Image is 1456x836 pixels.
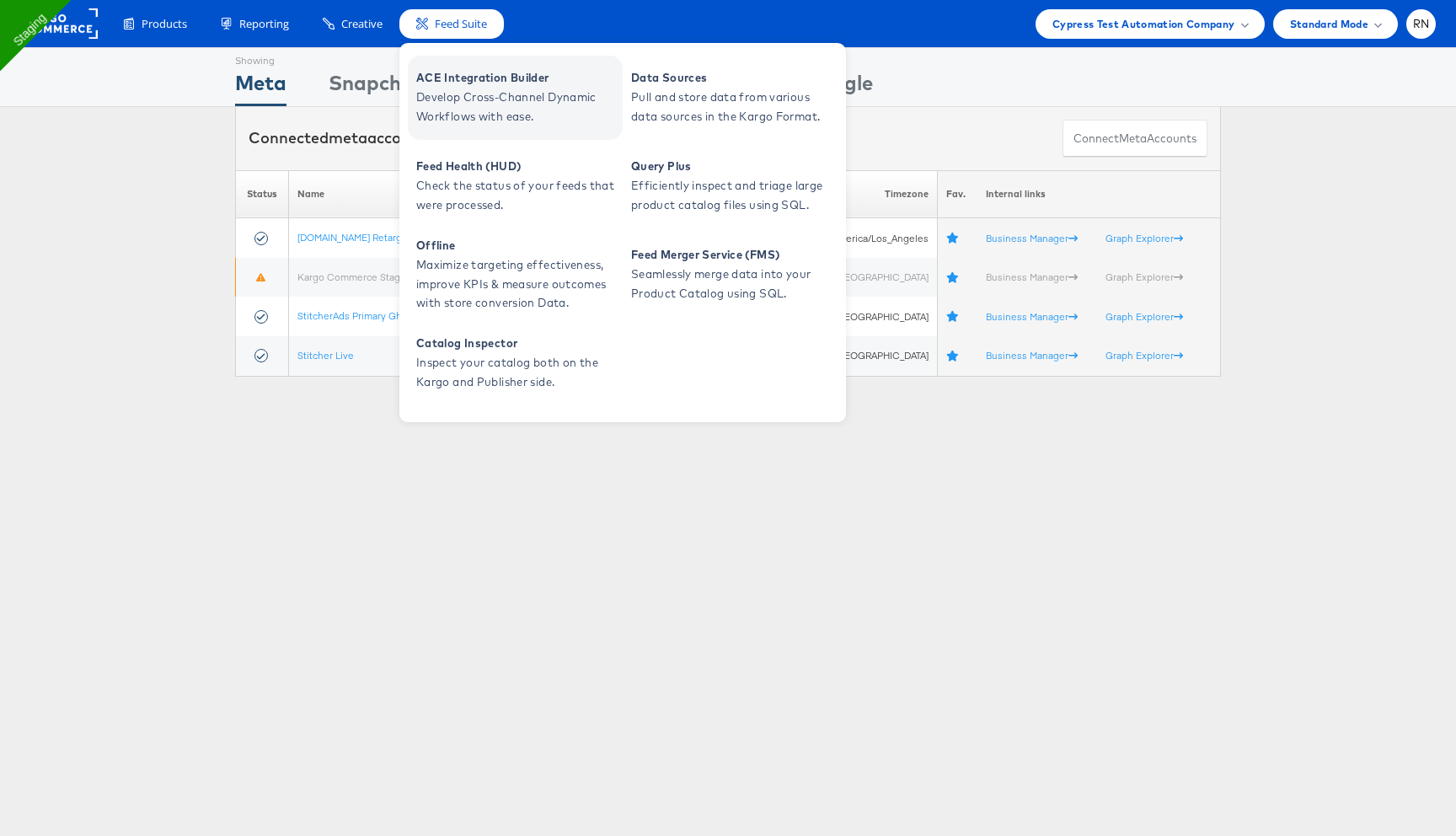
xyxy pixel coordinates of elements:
a: Kargo Commerce Staging Sandbox [297,271,457,283]
span: Efficiently inspect and triage large product catalog files using SQL. [631,176,833,215]
div: Snapchat [329,68,423,106]
th: Name [288,170,527,218]
a: Feed Merger Service (FMS) Seamlessly merge data into your Product Catalog using SQL. [623,233,838,317]
a: Offline Maximize targeting effectiveness, improve KPIs & measure outcomes with store conversion D... [408,233,623,317]
span: Feed Health (HUD) [416,157,618,176]
span: Query Plus [631,157,833,176]
span: Cypress Test Automation Company [1052,15,1235,33]
a: Graph Explorer [1105,310,1183,323]
span: Seamlessly merge data into your Product Catalog using SQL. [631,265,833,303]
span: RN [1413,19,1430,29]
span: Feed Suite [435,16,487,32]
div: Meta [235,68,286,106]
a: ACE Integration Builder Develop Cross-Channel Dynamic Workflows with ease. [408,56,623,140]
a: Query Plus Efficiently inspect and triage large product catalog files using SQL. [623,144,838,228]
a: Graph Explorer [1105,271,1183,283]
a: StitcherAds Primary Ghost Account [297,309,456,322]
a: Business Manager [986,232,1078,244]
span: meta [329,128,367,147]
a: Feed Health (HUD) Check the status of your feeds that were processed. [408,144,623,228]
span: Develop Cross-Channel Dynamic Workflows with ease. [416,88,618,126]
span: Check the status of your feeds that were processed. [416,176,618,215]
span: Offline [416,236,618,255]
span: Data Sources [631,68,833,88]
th: Status [236,170,289,218]
span: Creative [341,16,383,32]
button: ConnectmetaAccounts [1063,120,1207,158]
span: Catalog Inspector [416,334,618,353]
span: Standard Mode [1290,15,1368,33]
a: Business Manager [986,271,1078,283]
span: Reporting [239,16,289,32]
div: Connected accounts [249,127,434,149]
a: Data Sources Pull and store data from various data sources in the Kargo Format. [623,56,838,140]
a: Business Manager [986,349,1078,362]
span: Maximize targeting effectiveness, improve KPIs & measure outcomes with store conversion Data. [416,255,618,313]
a: Graph Explorer [1105,349,1183,362]
a: Business Manager [986,310,1078,323]
a: Stitcher Live [297,349,354,362]
span: Feed Merger Service (FMS) [631,245,833,265]
span: ACE Integration Builder [416,68,618,88]
a: Catalog Inspector Inspect your catalog both on the Kargo and Publisher side. [408,321,623,405]
div: Showing [235,48,286,68]
span: meta [1119,131,1147,147]
span: Inspect your catalog both on the Kargo and Publisher side. [416,353,618,392]
a: [DOMAIN_NAME] Retargeting [297,231,426,244]
a: Graph Explorer [1105,232,1183,244]
span: Products [142,16,187,32]
span: Pull and store data from various data sources in the Kargo Format. [631,88,833,126]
